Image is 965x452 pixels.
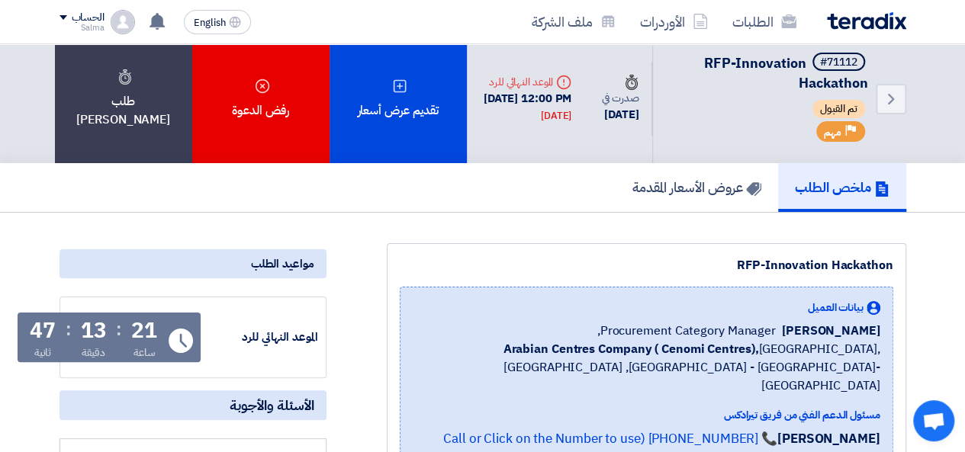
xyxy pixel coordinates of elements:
div: #71112 [820,57,857,68]
div: مسئول الدعم الفني من فريق تيرادكس [413,407,880,423]
div: مواعيد الطلب [60,249,326,278]
span: [GEOGRAPHIC_DATA], [GEOGRAPHIC_DATA] ,[GEOGRAPHIC_DATA] - [GEOGRAPHIC_DATA]- [GEOGRAPHIC_DATA] [413,340,880,395]
div: رفض الدعوة [192,34,330,163]
div: RFP-Innovation Hackathon [400,256,893,274]
span: RFP-Innovation Hackathon [704,53,868,93]
span: English [194,18,226,28]
h5: ملخص الطلب [795,178,889,196]
div: طلب [PERSON_NAME] [55,34,192,163]
strong: [PERSON_NAME] [777,429,880,448]
b: Arabian Centres Company ( Cenomi Centres), [503,340,758,358]
span: بيانات العميل [808,300,864,316]
div: : [66,316,71,343]
div: ساعة [133,345,156,361]
img: profile_test.png [111,10,135,34]
h5: عروض الأسعار المقدمة [632,178,761,196]
div: [DATE] 12:00 PM [479,90,572,124]
div: الموعد النهائي للرد [204,329,318,346]
div: الموعد النهائي للرد [479,74,572,90]
span: Procurement Category Manager, [597,322,776,340]
a: ملف الشركة [519,4,628,40]
div: الحساب [72,11,105,24]
a: الطلبات [720,4,809,40]
div: صدرت في [596,74,639,106]
span: مهم [824,125,841,139]
div: : [116,316,121,343]
div: 47 [30,320,56,341]
div: [DATE] [541,108,571,123]
div: ثانية [34,345,52,361]
a: عروض الأسعار المقدمة [616,163,778,212]
div: 13 [81,320,107,341]
img: Teradix logo [827,12,906,30]
h5: RFP-Innovation Hackathon [671,53,868,92]
div: [DATE] [596,106,639,123]
div: 21 [131,320,157,341]
span: الأسئلة والأجوبة [230,396,314,414]
div: تقديم عرض أسعار [330,34,467,163]
div: دقيقة [82,345,105,361]
span: تم القبول [812,100,865,118]
div: Salma [60,24,105,32]
span: [PERSON_NAME] [782,322,880,340]
a: ملخص الطلب [778,163,906,212]
a: Open chat [913,400,954,441]
a: الأوردرات [628,4,720,40]
button: English [184,10,251,34]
